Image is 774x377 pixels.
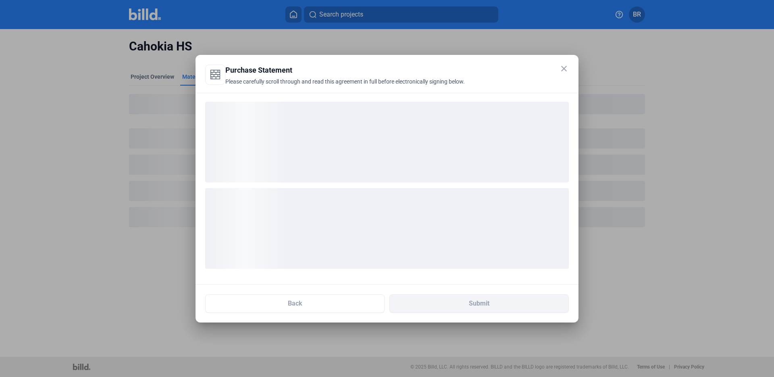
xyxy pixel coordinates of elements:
[205,77,549,95] div: Please carefully scroll through and read this agreement in full before electronically signing below.
[205,294,385,313] button: Back
[205,188,569,269] div: loading
[559,64,569,73] mat-icon: close
[205,102,569,182] div: loading
[205,65,549,76] div: Purchase Statement
[389,294,569,313] button: Submit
